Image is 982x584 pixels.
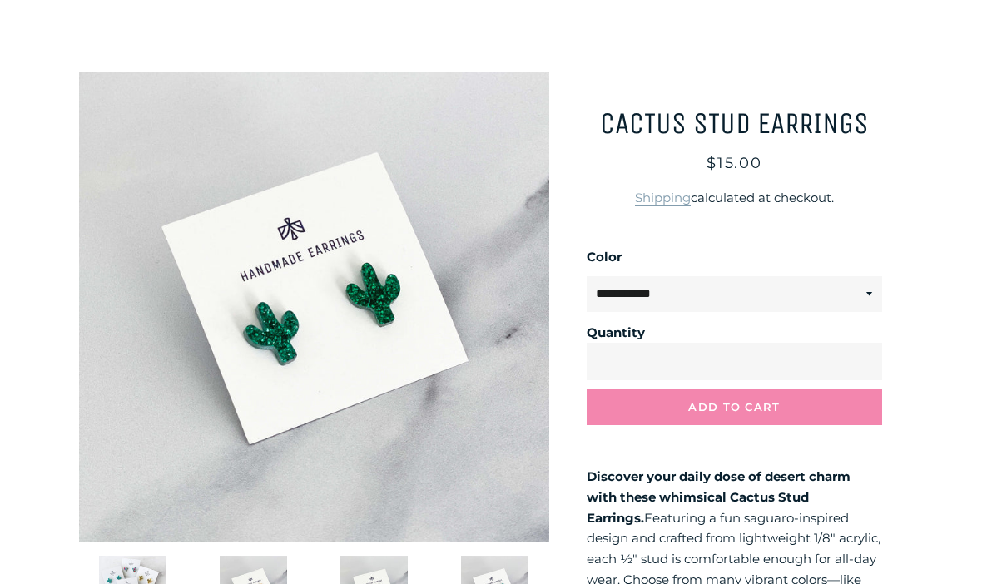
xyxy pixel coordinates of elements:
button: Add to Cart [587,389,882,425]
h1: Cactus Stud Earrings [587,109,882,139]
img: Cactus Stud Earrings [79,72,549,542]
a: Shipping [635,190,691,206]
strong: Discover your daily dose of desert charm with these whimsical Cactus Stud Earrings. [587,468,851,526]
div: calculated at checkout. [587,188,882,209]
label: Quantity [587,323,874,344]
span: $15.00 [707,154,762,172]
label: Color [587,247,882,268]
span: Add to Cart [688,400,780,413]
